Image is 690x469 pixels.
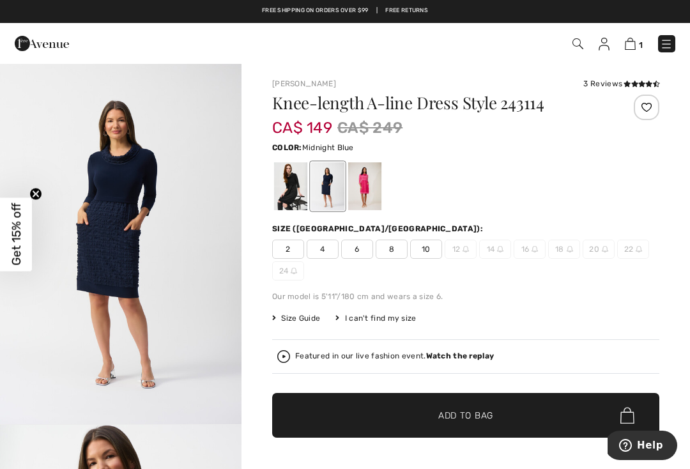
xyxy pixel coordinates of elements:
span: Add to Bag [438,409,493,422]
a: Free shipping on orders over $99 [262,6,369,15]
span: Size Guide [272,312,320,324]
img: 1ère Avenue [15,31,69,56]
span: Color: [272,143,302,152]
span: 12 [445,240,477,259]
span: 16 [514,240,546,259]
div: 3 Reviews [583,78,659,89]
button: Close teaser [29,188,42,201]
a: Free Returns [385,6,428,15]
span: 22 [617,240,649,259]
img: ring-m.svg [636,246,642,252]
img: Watch the replay [277,350,290,363]
button: Add to Bag [272,393,659,438]
div: Size ([GEOGRAPHIC_DATA]/[GEOGRAPHIC_DATA]): [272,223,486,235]
span: 8 [376,240,408,259]
div: Black [274,162,307,210]
span: 14 [479,240,511,259]
span: 10 [410,240,442,259]
img: ring-m.svg [567,246,573,252]
img: My Info [599,38,609,50]
a: 1 [625,36,643,51]
img: ring-m.svg [532,246,538,252]
div: Featured in our live fashion event. [295,352,494,360]
img: Shopping Bag [625,38,636,50]
img: ring-m.svg [497,246,503,252]
span: 4 [307,240,339,259]
span: 6 [341,240,373,259]
span: 2 [272,240,304,259]
a: 1ère Avenue [15,36,69,49]
img: Menu [660,38,673,50]
span: Get 15% off [9,203,24,266]
a: [PERSON_NAME] [272,79,336,88]
img: ring-m.svg [602,246,608,252]
span: 1 [639,40,643,50]
div: Midnight Blue [311,162,344,210]
span: CA$ 249 [337,116,402,139]
span: | [376,6,378,15]
img: ring-m.svg [463,246,469,252]
div: Geranium [348,162,381,210]
img: ring-m.svg [291,268,297,274]
img: Bag.svg [620,407,634,424]
h1: Knee-length A-line Dress Style 243114 [272,95,595,111]
div: Our model is 5'11"/180 cm and wears a size 6. [272,291,659,302]
span: Midnight Blue [302,143,354,152]
span: 24 [272,261,304,281]
strong: Watch the replay [426,351,494,360]
span: 18 [548,240,580,259]
iframe: Opens a widget where you can find more information [608,431,677,463]
span: CA$ 149 [272,106,332,137]
span: 20 [583,240,615,259]
img: Search [572,38,583,49]
div: I can't find my size [335,312,416,324]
